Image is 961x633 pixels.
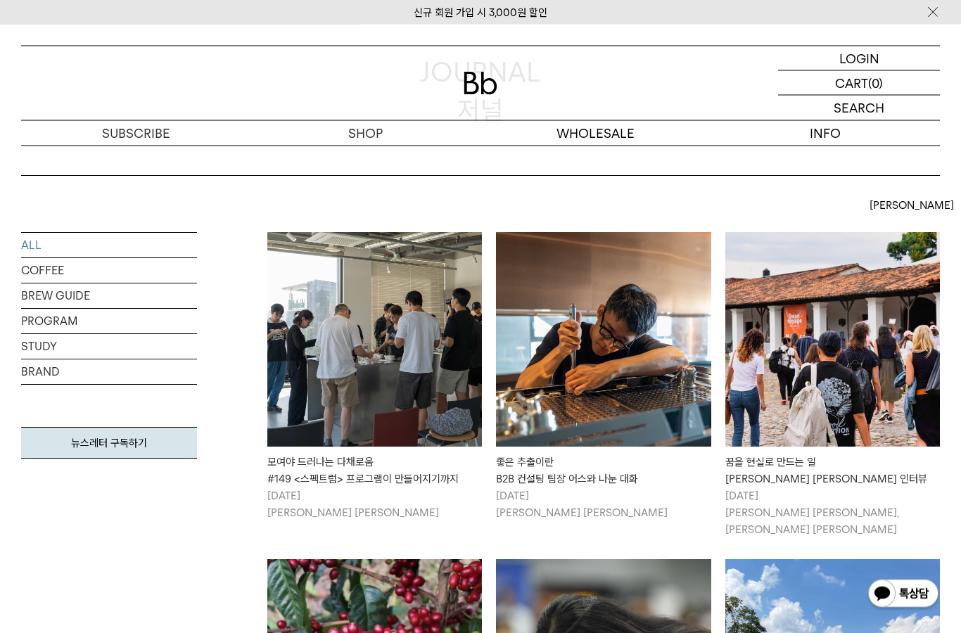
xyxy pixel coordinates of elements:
img: 좋은 추출이란B2B 컨설팅 팀장 어스와 나눈 대화 [496,233,711,447]
p: INFO [711,121,941,146]
p: WHOLESALE [480,121,711,146]
p: [DATE] [PERSON_NAME] [PERSON_NAME] [267,488,482,522]
a: STUDY [21,335,197,359]
p: SEARCH [834,96,884,120]
a: COFFEE [21,259,197,283]
p: [DATE] [PERSON_NAME] [PERSON_NAME] [496,488,711,522]
a: 꿈을 현실로 만드는 일빈보야지 탁승희 대표 인터뷰 꿈을 현실로 만드는 일[PERSON_NAME] [PERSON_NAME] 인터뷰 [DATE][PERSON_NAME] [PERS... [725,233,940,539]
a: 뉴스레터 구독하기 [21,428,197,459]
p: [DATE] [PERSON_NAME] [PERSON_NAME], [PERSON_NAME] [PERSON_NAME] [725,488,940,539]
div: 꿈을 현실로 만드는 일 [PERSON_NAME] [PERSON_NAME] 인터뷰 [725,454,940,488]
img: 모여야 드러나는 다채로움#149 <스펙트럼> 프로그램이 만들어지기까지 [267,233,482,447]
p: CART [835,71,868,95]
a: ALL [21,234,197,258]
a: SHOP [251,121,481,146]
a: BREW GUIDE [21,284,197,309]
a: LOGIN [778,46,940,71]
a: BRAND [21,360,197,385]
a: 좋은 추출이란B2B 컨설팅 팀장 어스와 나눈 대화 좋은 추출이란B2B 컨설팅 팀장 어스와 나눈 대화 [DATE][PERSON_NAME] [PERSON_NAME] [496,233,711,522]
div: 모여야 드러나는 다채로움 #149 <스펙트럼> 프로그램이 만들어지기까지 [267,454,482,488]
p: LOGIN [839,46,879,70]
img: 로고 [464,72,497,95]
span: [PERSON_NAME] [870,198,954,215]
div: 좋은 추출이란 B2B 컨설팅 팀장 어스와 나눈 대화 [496,454,711,488]
img: 꿈을 현실로 만드는 일빈보야지 탁승희 대표 인터뷰 [725,233,940,447]
a: 모여야 드러나는 다채로움#149 <스펙트럼> 프로그램이 만들어지기까지 모여야 드러나는 다채로움#149 <스펙트럼> 프로그램이 만들어지기까지 [DATE][PERSON_NAME]... [267,233,482,522]
p: (0) [868,71,883,95]
img: 카카오톡 채널 1:1 채팅 버튼 [867,578,940,612]
a: 신규 회원 가입 시 3,000원 할인 [414,6,547,19]
a: SUBSCRIBE [21,121,251,146]
a: CART (0) [778,71,940,96]
a: PROGRAM [21,309,197,334]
